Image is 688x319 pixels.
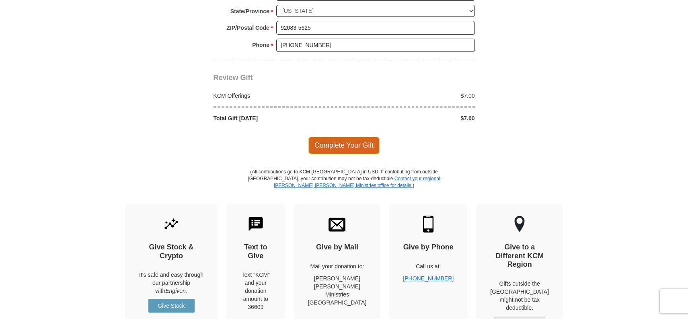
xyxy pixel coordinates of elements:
[403,243,454,252] h4: Give by Phone
[252,39,269,51] strong: Phone
[165,288,187,294] i: Engiven.
[420,216,437,233] img: mobile.svg
[403,262,454,270] p: Call us at:
[514,216,525,233] img: other-region
[490,280,549,312] p: Gifts outside the [GEOGRAPHIC_DATA] might not be tax deductible.
[344,92,479,100] div: $7.00
[344,114,479,122] div: $7.00
[209,114,344,122] div: Total Gift [DATE]
[274,176,440,188] a: Contact your regional [PERSON_NAME] [PERSON_NAME] Ministries office for details.
[139,271,203,295] p: It's safe and easy through our partnership with
[308,262,367,270] p: Mail your donation to:
[163,216,180,233] img: give-by-stock.svg
[248,169,441,204] p: (All contributions go to KCM [GEOGRAPHIC_DATA] in USD. If contributing from outside [GEOGRAPHIC_D...
[308,274,367,307] p: [PERSON_NAME] [PERSON_NAME] Ministries [GEOGRAPHIC_DATA]
[308,243,367,252] h4: Give by Mail
[214,74,253,82] span: Review Gift
[226,22,269,33] strong: ZIP/Postal Code
[308,137,380,154] span: Complete Your Gift
[403,275,454,282] a: [PHONE_NUMBER]
[490,243,549,269] h4: Give to a Different KCM Region
[230,6,269,17] strong: State/Province
[247,216,264,233] img: text-to-give.svg
[240,271,271,311] div: Text "KCM" and your donation amount to 36609
[240,243,271,260] h4: Text to Give
[209,92,344,100] div: KCM Offerings
[329,216,345,233] img: envelope.svg
[148,299,195,313] a: Give Stock
[139,243,203,260] h4: Give Stock & Crypto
